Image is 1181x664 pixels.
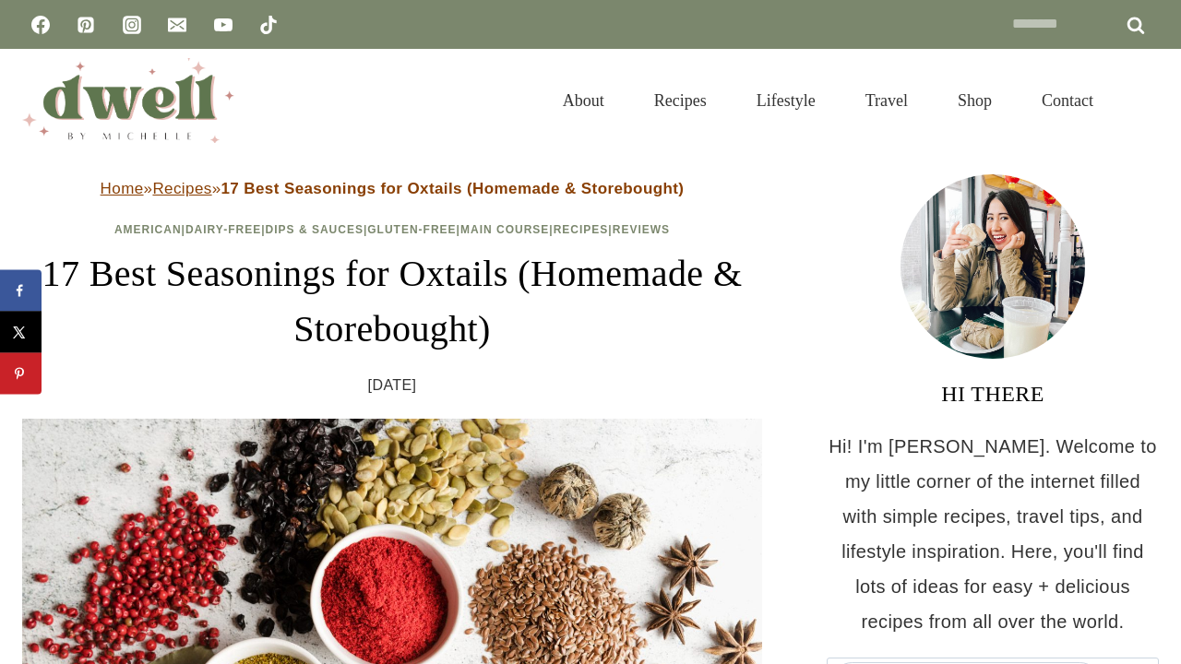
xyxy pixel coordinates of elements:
a: Lifestyle [732,68,841,133]
a: Facebook [22,6,59,43]
a: Travel [841,68,933,133]
a: Shop [933,68,1017,133]
button: View Search Form [1127,85,1159,116]
a: About [538,68,629,133]
a: Recipes [554,223,609,236]
a: Reviews [613,223,670,236]
a: Main Course [460,223,549,236]
p: Hi! I'm [PERSON_NAME]. Welcome to my little corner of the internet filled with simple recipes, tr... [827,429,1159,639]
a: YouTube [205,6,242,43]
img: DWELL by michelle [22,58,234,143]
a: Pinterest [67,6,104,43]
nav: Primary Navigation [538,68,1118,133]
a: Home [101,180,144,197]
a: Instagram [113,6,150,43]
a: Email [159,6,196,43]
a: Contact [1017,68,1118,133]
a: American [114,223,182,236]
a: Recipes [629,68,732,133]
a: TikTok [250,6,287,43]
a: Dips & Sauces [266,223,364,236]
time: [DATE] [368,372,417,399]
a: Recipes [152,180,211,197]
h3: HI THERE [827,377,1159,410]
span: | | | | | | [114,223,670,236]
span: » » [101,180,685,197]
a: Gluten-Free [367,223,456,236]
a: Dairy-Free [185,223,261,236]
strong: 17 Best Seasonings for Oxtails (Homemade & Storebought) [221,180,685,197]
h1: 17 Best Seasonings for Oxtails (Homemade & Storebought) [22,246,762,357]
